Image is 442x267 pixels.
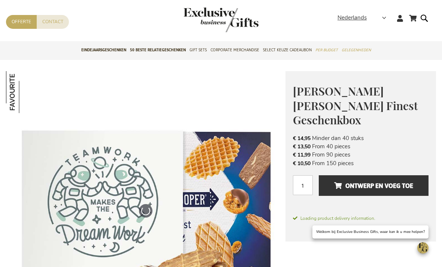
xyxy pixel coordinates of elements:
[293,135,311,142] span: € 14,95
[293,215,429,222] span: Loading product delivery information.
[293,84,418,127] span: [PERSON_NAME] [PERSON_NAME] Finest Geschenkbox
[130,46,186,54] span: 50 beste relatiegeschenken
[6,15,37,29] a: Offerte
[211,46,259,54] span: Corporate Merchandise
[319,175,429,196] button: Ontwerp en voeg toe
[263,46,312,54] span: Select Keuze Cadeaubon
[190,46,207,54] span: Gift Sets
[334,180,413,192] span: Ontwerp en voeg toe
[293,160,311,167] span: € 10,50
[293,151,429,159] li: From 90 pieces
[337,13,391,22] div: Nederlands
[342,46,371,54] span: Gelegenheden
[293,134,429,142] li: Minder dan 40 stuks
[293,143,311,150] span: € 13,50
[315,46,338,54] span: Per Budget
[6,71,48,113] img: Jules Destrooper Jules' Finest Geschenkbox
[293,175,313,195] input: Aantal
[184,7,258,32] img: Exclusive Business gifts logo
[184,7,221,32] a: store logo
[293,159,429,167] li: From 150 pieces
[293,151,311,158] span: € 11,99
[293,142,429,151] li: From 40 pieces
[81,46,126,54] span: Eindejaarsgeschenken
[337,13,367,22] span: Nederlands
[37,15,69,29] a: Contact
